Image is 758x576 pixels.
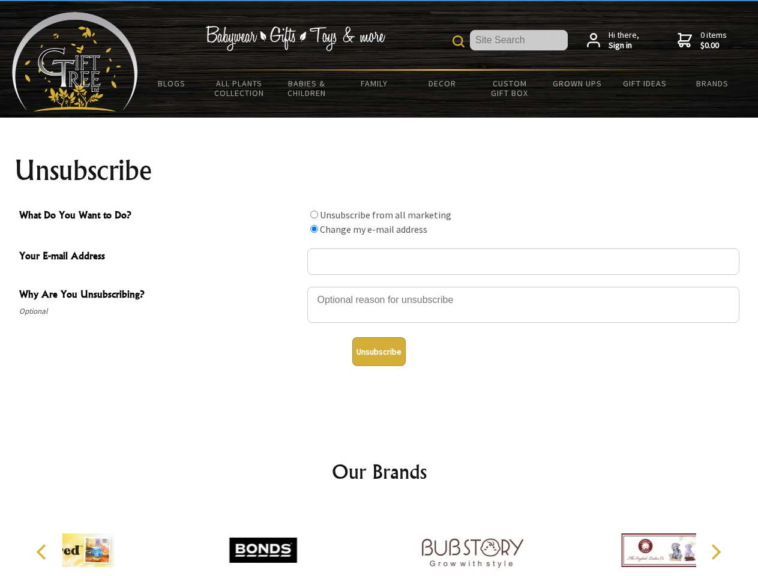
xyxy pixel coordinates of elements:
textarea: Why Are You Unsubscribing? [307,287,739,323]
input: Your E-mail Address [307,248,739,275]
a: Family [341,71,409,96]
input: Site Search [470,30,568,50]
span: What Do You Want to Do? [19,208,301,225]
label: Unsubscribe from all marketing [320,209,451,221]
img: product search [453,35,465,47]
img: Babyware - Gifts - Toys and more... [12,12,138,112]
button: Next [702,539,729,565]
span: Why Are You Unsubscribing? [19,287,301,304]
a: 0 items$0.00 [678,30,727,51]
span: 0 items [700,29,727,51]
a: Custom Gift Box [476,71,544,106]
span: Hi there, [609,30,639,51]
a: Brands [679,71,747,96]
a: Gift Ideas [611,71,679,96]
strong: Sign in [609,40,639,51]
span: Optional [19,304,301,319]
button: Previous [30,539,56,565]
input: What Do You Want to Do? [310,225,318,233]
strong: $0.00 [700,40,727,51]
span: Your E-mail Address [19,248,301,266]
a: BLOGS [138,71,206,96]
a: Babies & Children [273,71,341,106]
input: What Do You Want to Do? [310,211,318,218]
img: Babywear - Gifts - Toys & more [205,26,385,51]
h2: Our Brands [24,457,735,486]
label: Change my e-mail address [320,223,427,235]
a: Decor [408,71,476,96]
a: Grown Ups [543,71,611,96]
a: All Plants Collection [206,71,274,106]
a: Hi there,Sign in [587,30,639,51]
button: Unsubscribe [352,337,406,366]
h1: Unsubscribe [14,156,744,185]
